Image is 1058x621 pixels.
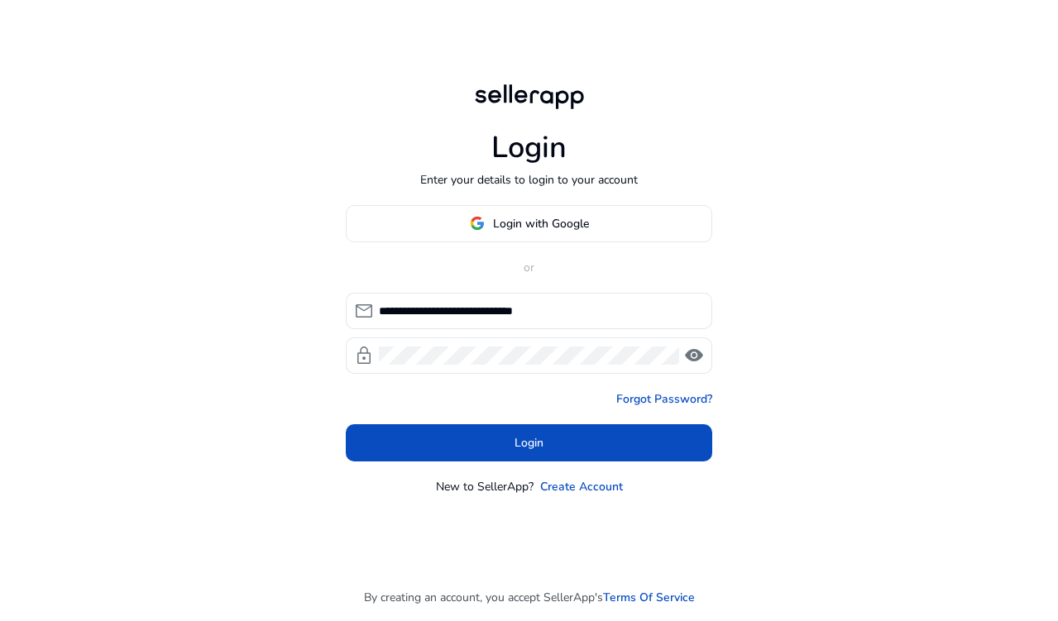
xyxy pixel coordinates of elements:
img: google-logo.svg [470,216,485,231]
button: Login [346,424,712,461]
h1: Login [491,130,567,165]
p: New to SellerApp? [436,478,534,495]
span: mail [354,301,374,321]
button: Login with Google [346,205,712,242]
p: or [346,259,712,276]
span: visibility [684,346,704,365]
a: Terms Of Service [603,589,695,606]
a: Create Account [540,478,623,495]
span: Login with Google [493,215,589,232]
span: lock [354,346,374,365]
p: Enter your details to login to your account [420,171,638,189]
a: Forgot Password? [616,390,712,408]
span: Login [515,434,543,451]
